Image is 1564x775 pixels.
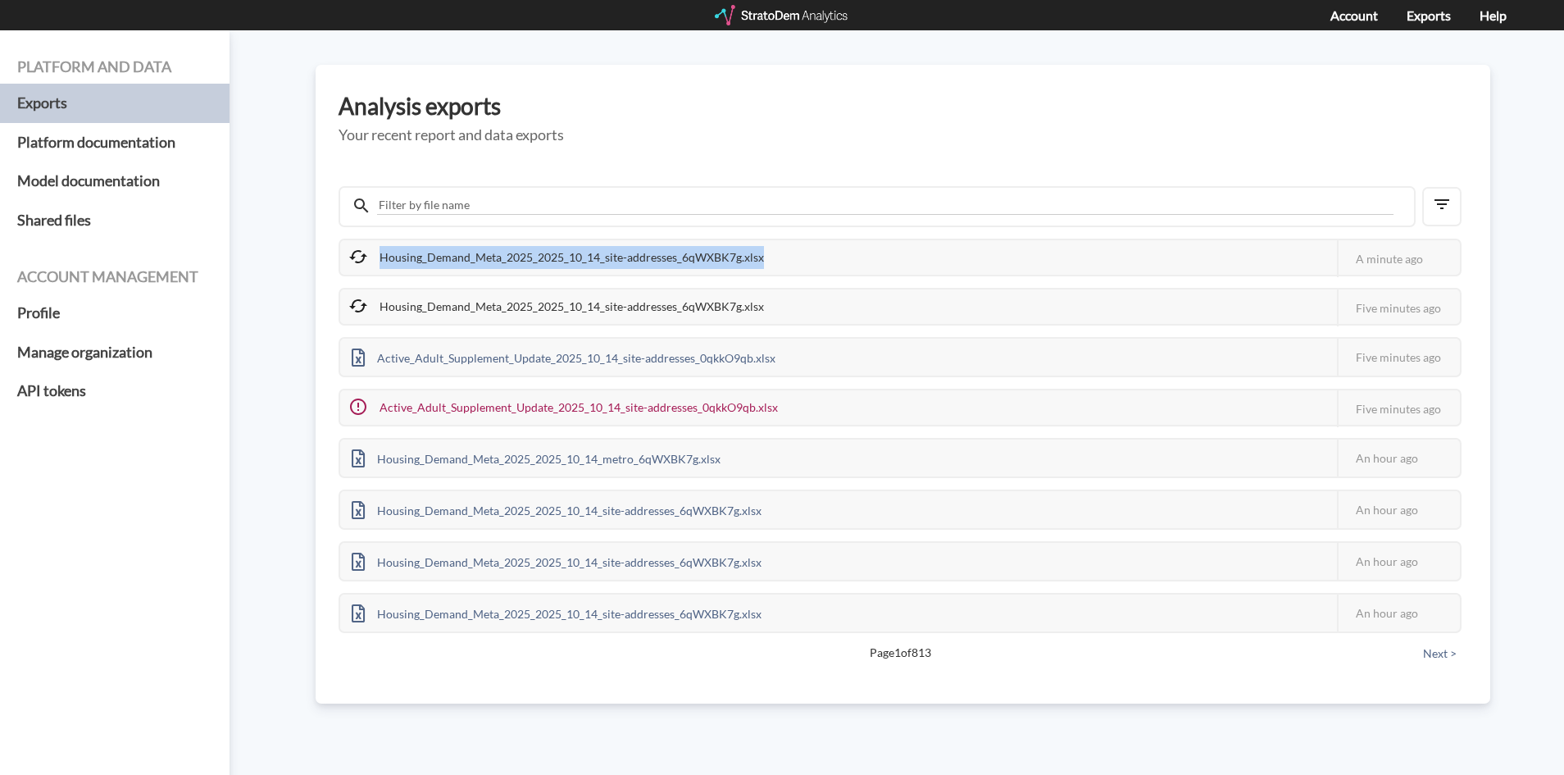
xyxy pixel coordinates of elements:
a: Housing_Demand_Meta_2025_2025_10_14_site-addresses_6qWXBK7g.xlsx [340,604,773,618]
div: Active_Adult_Supplement_Update_2025_10_14_site-addresses_0qkkO9qb.xlsx [340,339,787,376]
a: Housing_Demand_Meta_2025_2025_10_14_site-addresses_6qWXBK7g.xlsx [340,553,773,567]
div: Five minutes ago [1337,339,1460,376]
h4: Account management [17,269,212,285]
div: Housing_Demand_Meta_2025_2025_10_14_site-addresses_6qWXBK7g.xlsx [340,289,775,324]
div: Five minutes ago [1337,289,1460,326]
a: Manage organization [17,333,212,372]
a: Profile [17,294,212,333]
a: API tokens [17,372,212,411]
div: A minute ago [1337,240,1460,277]
div: Housing_Demand_Meta_2025_2025_10_14_site-addresses_6qWXBK7g.xlsx [340,491,773,528]
input: Filter by file name [377,196,1394,215]
div: Housing_Demand_Meta_2025_2025_10_14_site-addresses_6qWXBK7g.xlsx [340,595,773,631]
div: Housing_Demand_Meta_2025_2025_10_14_site-addresses_6qWXBK7g.xlsx [340,543,773,580]
a: Housing_Demand_Meta_2025_2025_10_14_metro_6qWXBK7g.xlsx [340,449,732,463]
a: Housing_Demand_Meta_2025_2025_10_14_site-addresses_6qWXBK7g.xlsx [340,501,773,515]
h3: Analysis exports [339,93,1467,119]
span: Page 1 of 813 [396,645,1404,661]
button: Next > [1418,645,1462,663]
div: Housing_Demand_Meta_2025_2025_10_14_site-addresses_6qWXBK7g.xlsx [340,240,775,275]
div: An hour ago [1337,491,1460,528]
div: Five minutes ago [1337,390,1460,427]
a: Account [1330,7,1378,23]
h4: Platform and data [17,59,212,75]
div: An hour ago [1337,595,1460,631]
h5: Your recent report and data exports [339,127,1467,144]
div: An hour ago [1337,440,1460,476]
a: Active_Adult_Supplement_Update_2025_10_14_site-addresses_0qkkO9qb.xlsx [340,349,787,362]
a: Exports [1407,7,1451,23]
a: Model documentation [17,162,212,201]
a: Shared files [17,201,212,240]
div: Housing_Demand_Meta_2025_2025_10_14_metro_6qWXBK7g.xlsx [340,440,732,476]
a: Help [1480,7,1507,23]
a: Platform documentation [17,123,212,162]
div: An hour ago [1337,543,1460,580]
div: Active_Adult_Supplement_Update_2025_10_14_site-addresses_0qkkO9qb.xlsx [340,390,789,425]
a: Exports [17,84,212,123]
